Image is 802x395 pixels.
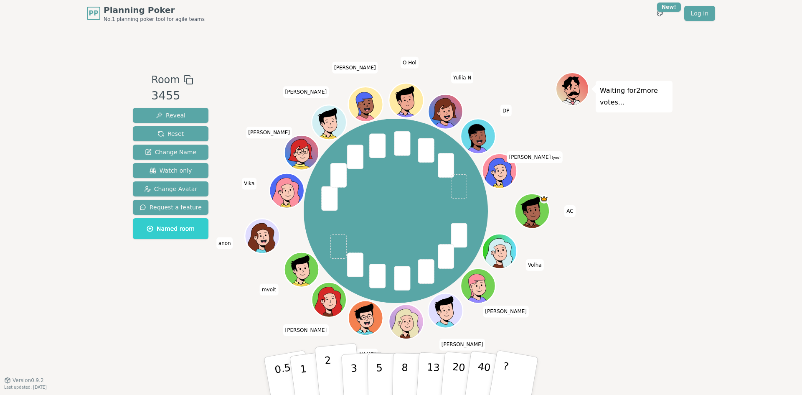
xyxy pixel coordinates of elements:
button: Named room [133,218,208,239]
span: Change Avatar [144,185,198,193]
button: Request a feature [133,200,208,215]
span: Click to change your name [283,86,329,98]
span: Last updated: [DATE] [4,385,47,390]
span: Click to change your name [500,104,511,116]
a: PPPlanning PokerNo.1 planning poker tool for agile teams [87,4,205,23]
span: Reveal [156,111,185,120]
span: Click to change your name [564,205,575,217]
span: Click to change your name [401,56,419,68]
div: 3455 [151,87,193,104]
button: Click to change your avatar [483,154,515,187]
button: Change Avatar [133,181,208,196]
span: Planning Poker [104,4,205,16]
span: Reset [157,130,184,138]
span: No.1 planning poker tool for agile teams [104,16,205,23]
div: New! [657,3,681,12]
span: (you) [551,156,561,160]
span: Click to change your name [507,151,563,163]
p: Waiting for 2 more votes... [600,85,668,108]
button: Reveal [133,108,208,123]
button: Version0.9.2 [4,377,44,384]
span: Change Name [145,148,196,156]
span: Named room [147,224,195,233]
span: Click to change your name [216,237,233,249]
span: Click to change your name [260,283,278,295]
span: Click to change your name [483,306,529,317]
span: Room [151,72,180,87]
button: New! [652,6,667,21]
button: Change Name [133,145,208,160]
span: Click to change your name [283,324,329,336]
span: Watch only [150,166,192,175]
a: Log in [684,6,715,21]
span: Click to change your name [246,127,292,138]
span: Click to change your name [439,339,485,350]
span: Click to change your name [332,61,378,73]
span: Click to change your name [242,178,256,189]
button: Watch only [133,163,208,178]
span: Click to change your name [526,259,544,270]
span: PP [89,8,98,18]
span: Request a feature [140,203,202,212]
span: Click to change your name [451,71,474,83]
span: AC is the host [540,195,548,204]
span: Version 0.9.2 [13,377,44,384]
button: Reset [133,126,208,141]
